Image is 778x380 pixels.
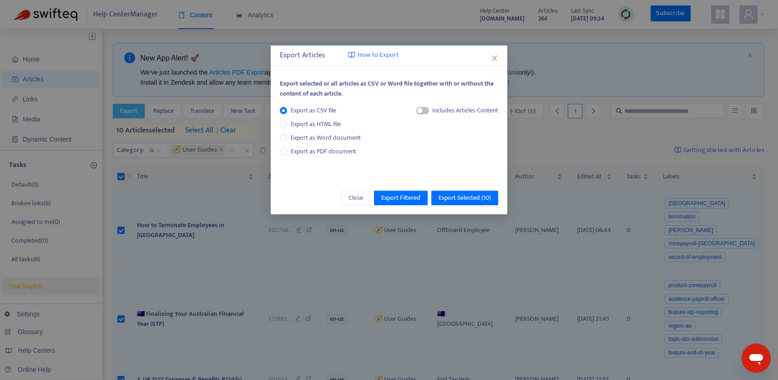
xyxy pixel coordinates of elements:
[490,53,500,63] button: Close
[348,51,355,59] img: image-link
[287,119,344,129] span: Export as HTML file
[349,193,363,203] span: Close
[439,193,491,203] span: Export Selected ( 10 )
[374,191,428,205] button: Export Filtered
[341,191,370,205] button: Close
[348,50,399,61] a: How to Export
[431,191,498,205] button: Export Selected (10)
[287,133,364,143] span: Export as Word document
[291,146,356,157] span: Export as PDF document
[491,55,498,62] span: close
[742,344,771,373] iframe: Button to launch messaging window
[432,106,498,116] div: Includes Articles Content
[358,50,399,61] span: How to Export
[381,193,420,203] span: Export Filtered
[280,78,494,99] span: Export selected or all articles as CSV or Word file together with or without the content of each ...
[280,50,498,61] div: Export Articles
[287,106,340,116] span: Export as CSV file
